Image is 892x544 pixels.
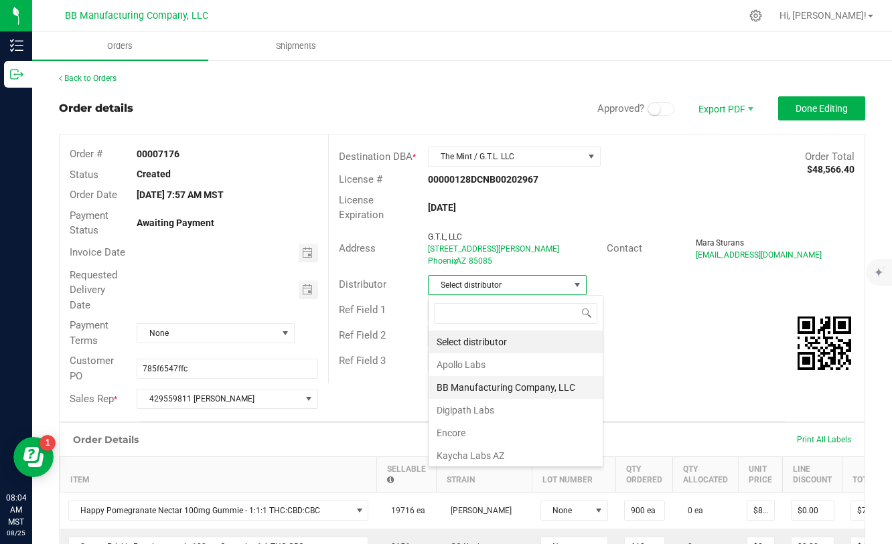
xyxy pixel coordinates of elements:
[32,32,208,60] a: Orders
[137,149,179,159] strong: 00007176
[696,250,822,260] span: [EMAIL_ADDRESS][DOMAIN_NAME]
[60,457,377,492] th: Item
[429,147,583,166] span: The Mint / G.T.L. LLC
[137,189,224,200] strong: [DATE] 7:57 AM MST
[436,457,532,492] th: Strain
[70,246,125,258] span: Invoice Date
[339,173,382,185] span: License #
[429,376,603,399] li: BB Manufacturing Company, LLC
[779,10,867,21] span: Hi, [PERSON_NAME]!
[429,353,603,376] li: Apollo Labs
[429,422,603,444] li: Encore
[625,501,664,520] input: 0
[469,256,492,266] span: 85085
[807,164,854,175] strong: $48,566.40
[681,506,703,515] span: 0 ea
[616,457,673,492] th: Qty Ordered
[428,174,538,185] strong: 00000128DCNB00202967
[376,457,436,492] th: Sellable
[532,457,616,492] th: Lot Number
[339,278,386,290] span: Distributor
[208,32,384,60] a: Shipments
[70,355,114,382] span: Customer PO
[73,434,139,445] h1: Order Details
[778,96,865,120] button: Done Editing
[747,501,774,520] input: 0
[798,316,851,370] qrcode: 00007176
[6,528,26,538] p: 08/25
[339,242,376,254] span: Address
[783,457,842,492] th: Line Discount
[444,506,512,515] span: [PERSON_NAME]
[673,457,739,492] th: Qty Allocated
[797,435,851,444] span: Print All Labels
[429,276,569,294] span: Select distributor
[429,331,603,353] li: Select distributor
[10,68,23,81] inline-svg: Outbound
[747,9,764,22] div: Manage settings
[428,256,457,266] span: Phoenix
[541,501,591,520] span: None
[339,329,386,341] span: Ref Field 2
[70,189,117,201] span: Order Date
[137,169,171,179] strong: Created
[428,232,462,242] span: G.T.L, LLC
[456,256,466,266] span: AZ
[69,501,352,520] span: Happy Pomegranate Nectar 100mg Gummie - 1:1:1 THC:CBD:CBC
[70,269,117,311] span: Requested Delivery Date
[597,102,644,114] span: Approved?
[428,202,456,213] strong: [DATE]
[805,151,854,163] span: Order Total
[40,435,56,451] iframe: Resource center unread badge
[68,501,369,521] span: NO DATA FOUND
[89,40,151,52] span: Orders
[796,103,848,114] span: Done Editing
[65,10,208,21] span: BB Manufacturing Company, LLC
[798,316,851,370] img: Scan me!
[137,217,214,228] strong: Awaiting Payment
[70,209,108,237] span: Payment Status
[851,501,879,520] input: 0
[13,437,54,477] iframe: Resource center
[384,506,425,515] span: 19716 ea
[299,280,318,299] span: Toggle calendar
[339,194,384,221] span: License Expiration
[339,151,413,163] span: Destination DBA
[6,492,26,528] p: 08:04 AM MST
[696,238,715,248] span: Mara
[137,389,300,408] span: 429559811 [PERSON_NAME]
[455,256,456,266] span: ,
[339,355,386,367] span: Ref Field 3
[258,40,334,52] span: Shipments
[10,39,23,52] inline-svg: Inventory
[428,244,559,254] span: [STREET_ADDRESS][PERSON_NAME]
[70,169,98,181] span: Status
[429,444,603,467] li: Kaycha Labs AZ
[70,319,108,347] span: Payment Terms
[792,501,834,520] input: 0
[299,244,318,262] span: Toggle calendar
[339,304,386,316] span: Ref Field 1
[59,100,133,116] div: Order details
[842,457,887,492] th: Total
[716,238,744,248] span: Sturans
[429,399,603,422] li: Digipath Labs
[684,96,765,120] li: Export PDF
[70,148,102,160] span: Order #
[137,324,277,343] span: None
[59,74,117,83] a: Back to Orders
[607,242,642,254] span: Contact
[70,393,114,405] span: Sales Rep
[739,457,783,492] th: Unit Price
